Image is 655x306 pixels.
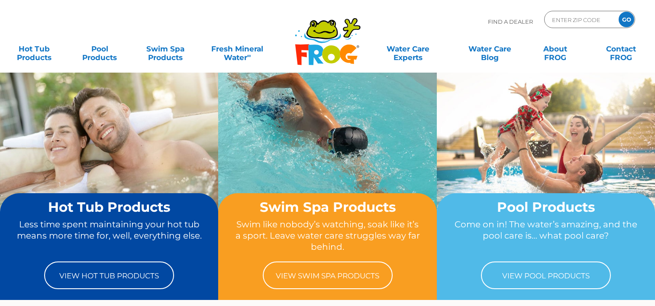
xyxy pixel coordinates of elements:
[619,12,634,27] input: GO
[367,40,449,57] a: Water CareExperts
[218,72,436,235] img: home-banner-swim-spa-short
[9,40,60,57] a: Hot TubProducts
[247,52,251,59] sup: ∞
[551,13,610,26] input: Zip Code Form
[44,261,174,289] a: View Hot Tub Products
[16,219,202,253] p: Less time spent maintaining your hot tub means more time for, well, everything else.
[206,40,269,57] a: Fresh MineralWater∞
[530,40,581,57] a: AboutFROG
[263,261,393,289] a: View Swim Spa Products
[488,11,533,32] p: Find A Dealer
[595,40,646,57] a: ContactFROG
[235,219,420,253] p: Swim like nobody’s watching, soak like it’s a sport. Leave water care struggles way far behind.
[235,200,420,214] h2: Swim Spa Products
[481,261,611,289] a: View Pool Products
[16,200,202,214] h2: Hot Tub Products
[453,219,639,253] p: Come on in! The water’s amazing, and the pool care is… what pool care?
[464,40,515,57] a: Water CareBlog
[453,200,639,214] h2: Pool Products
[140,40,191,57] a: Swim SpaProducts
[74,40,126,57] a: PoolProducts
[437,72,655,235] img: home-banner-pool-short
